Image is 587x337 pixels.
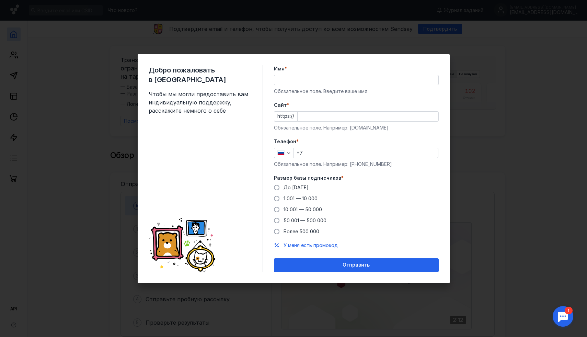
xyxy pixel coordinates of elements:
[284,195,318,201] span: 1 001 — 10 000
[15,4,23,12] div: 1
[274,102,287,109] span: Cайт
[343,262,370,268] span: Отправить
[284,184,309,190] span: До [DATE]
[284,228,319,234] span: Более 500 000
[274,88,439,95] div: Обязательное поле. Введите ваше имя
[274,124,439,131] div: Обязательное поле. Например: [DOMAIN_NAME]
[284,206,322,212] span: 10 001 — 50 000
[274,65,285,72] span: Имя
[274,138,296,145] span: Телефон
[284,242,338,249] button: У меня есть промокод
[284,217,326,223] span: 50 001 — 500 000
[284,242,338,248] span: У меня есть промокод
[149,65,252,85] span: Добро пожаловать в [GEOGRAPHIC_DATA]
[274,175,341,181] span: Размер базы подписчиков
[149,90,252,115] span: Чтобы мы могли предоставить вам индивидуальную поддержку, расскажите немного о себе
[274,258,439,272] button: Отправить
[274,161,439,168] div: Обязательное поле. Например: [PHONE_NUMBER]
